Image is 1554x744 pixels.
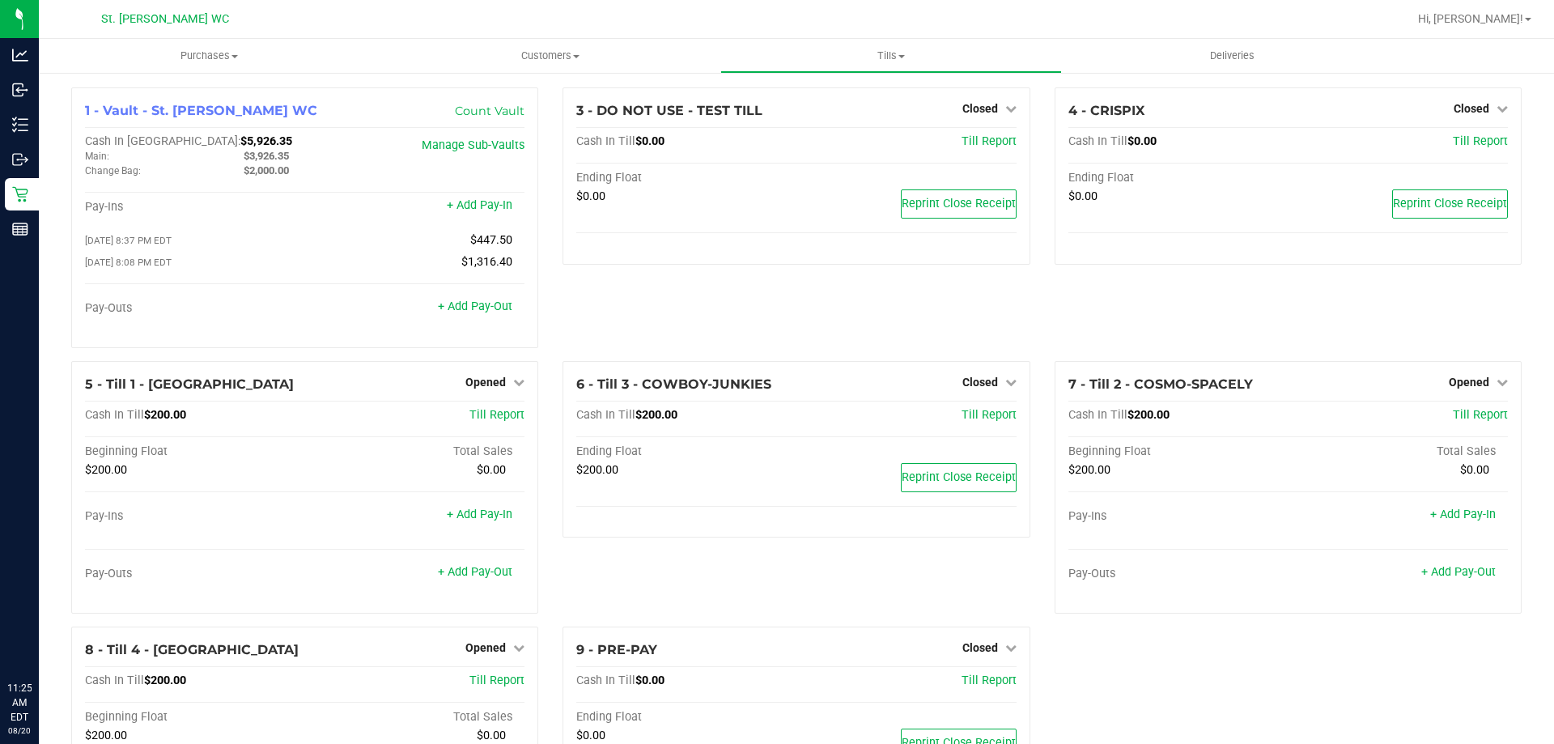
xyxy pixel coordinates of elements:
div: Beginning Float [85,444,305,459]
div: Beginning Float [85,710,305,725]
span: $200.00 [635,408,677,422]
div: Pay-Outs [85,301,305,316]
span: $5,926.35 [240,134,292,148]
span: $0.00 [635,134,664,148]
span: $0.00 [1068,189,1098,203]
span: Change Bag: [85,165,141,176]
span: Hi, [PERSON_NAME]! [1418,12,1523,25]
span: Cash In [GEOGRAPHIC_DATA]: [85,134,240,148]
span: Cash In Till [1068,134,1127,148]
a: + Add Pay-In [1430,508,1496,521]
span: Opened [1449,376,1489,389]
span: Opened [465,641,506,654]
span: Deliveries [1188,49,1276,63]
span: Cash In Till [1068,408,1127,422]
span: $200.00 [85,729,127,742]
span: 5 - Till 1 - [GEOGRAPHIC_DATA] [85,376,294,392]
span: $0.00 [576,189,605,203]
div: Pay-Ins [1068,509,1289,524]
a: Customers [380,39,720,73]
div: Total Sales [305,710,525,725]
div: Pay-Ins [85,200,305,215]
inline-svg: Outbound [12,151,28,168]
a: Till Report [962,134,1017,148]
a: + Add Pay-Out [438,565,512,579]
span: Opened [465,376,506,389]
a: Manage Sub-Vaults [422,138,524,152]
div: Pay-Ins [85,509,305,524]
span: Reprint Close Receipt [902,470,1016,484]
span: Reprint Close Receipt [1393,197,1507,210]
inline-svg: Retail [12,186,28,202]
a: Tills [720,39,1061,73]
span: [DATE] 8:37 PM EDT [85,235,172,246]
span: $0.00 [477,729,506,742]
span: Customers [380,49,720,63]
p: 11:25 AM EDT [7,681,32,725]
span: Cash In Till [576,674,635,687]
span: Tills [721,49,1060,63]
div: Beginning Float [1068,444,1289,459]
div: Total Sales [305,444,525,459]
div: Total Sales [1288,444,1508,459]
span: $447.50 [470,233,512,247]
div: Pay-Outs [1068,567,1289,581]
span: Closed [962,376,998,389]
button: Reprint Close Receipt [1392,189,1508,219]
span: $0.00 [635,674,664,687]
span: $0.00 [576,729,605,742]
inline-svg: Analytics [12,47,28,63]
span: Cash In Till [576,408,635,422]
span: $3,926.35 [244,150,289,162]
span: $200.00 [1127,408,1170,422]
iframe: Resource center [16,614,65,663]
a: + Add Pay-In [447,198,512,212]
a: Till Report [962,674,1017,687]
span: 3 - DO NOT USE - TEST TILL [576,103,762,118]
span: $1,316.40 [461,255,512,269]
a: Till Report [962,408,1017,422]
span: 1 - Vault - St. [PERSON_NAME] WC [85,103,317,118]
span: 9 - PRE-PAY [576,642,657,657]
span: $200.00 [144,408,186,422]
span: [DATE] 8:08 PM EDT [85,257,172,268]
a: + Add Pay-Out [438,300,512,313]
button: Reprint Close Receipt [901,463,1017,492]
a: Purchases [39,39,380,73]
p: 08/20 [7,725,32,737]
a: Till Report [1453,408,1508,422]
span: 7 - Till 2 - COSMO-SPACELY [1068,376,1253,392]
div: Ending Float [576,171,796,185]
span: 6 - Till 3 - COWBOY-JUNKIES [576,376,771,392]
span: Cash In Till [576,134,635,148]
span: $2,000.00 [244,164,289,176]
a: Till Report [1453,134,1508,148]
inline-svg: Inventory [12,117,28,133]
a: Deliveries [1062,39,1403,73]
div: Pay-Outs [85,567,305,581]
a: Till Report [469,408,524,422]
div: Ending Float [1068,171,1289,185]
span: $0.00 [1127,134,1157,148]
a: + Add Pay-In [447,508,512,521]
span: Closed [1454,102,1489,115]
span: Closed [962,102,998,115]
div: Ending Float [576,444,796,459]
span: St. [PERSON_NAME] WC [101,12,229,26]
inline-svg: Inbound [12,82,28,98]
span: Main: [85,151,109,162]
a: + Add Pay-Out [1421,565,1496,579]
span: $200.00 [85,463,127,477]
span: Reprint Close Receipt [902,197,1016,210]
span: $0.00 [1460,463,1489,477]
a: Till Report [469,674,524,687]
span: $200.00 [1068,463,1110,477]
span: 4 - CRISPIX [1068,103,1144,118]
